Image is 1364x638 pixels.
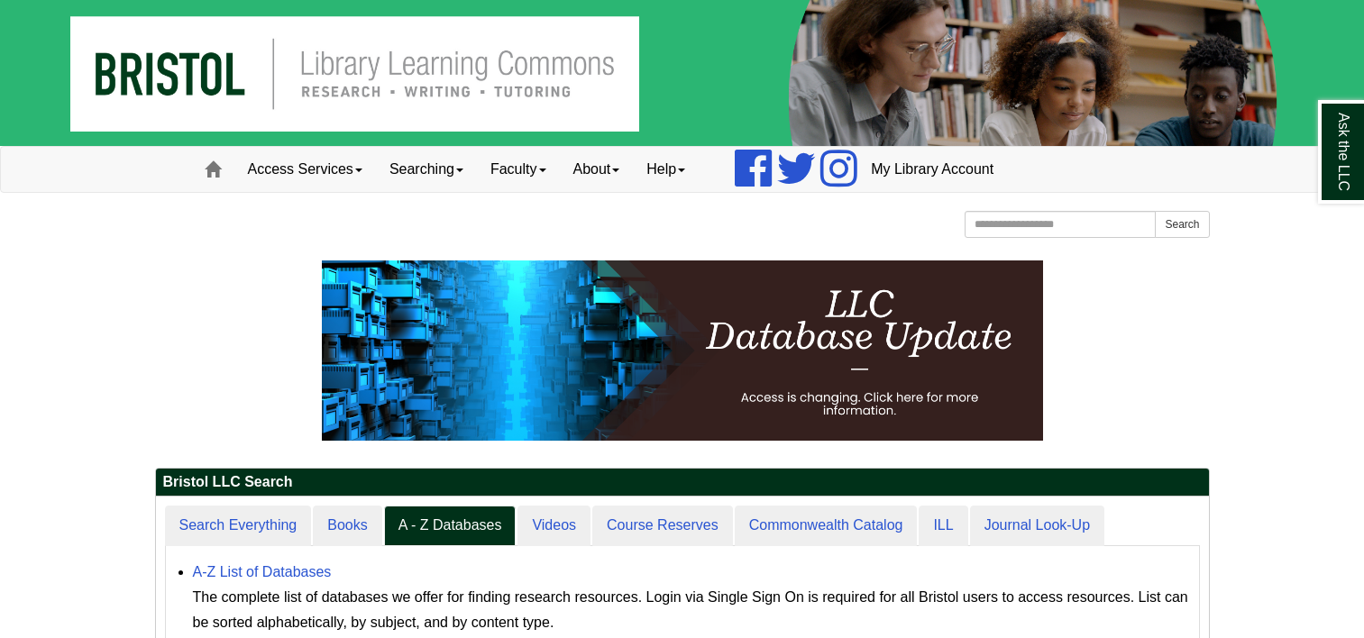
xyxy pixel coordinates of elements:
img: HTML tutorial [322,260,1043,441]
a: Course Reserves [592,506,733,546]
a: Commonwealth Catalog [735,506,918,546]
a: About [560,147,634,192]
a: My Library Account [857,147,1007,192]
a: Help [633,147,699,192]
button: Search [1155,211,1209,238]
a: Access Services [234,147,376,192]
a: Search Everything [165,506,312,546]
a: ILL [919,506,967,546]
a: Journal Look-Up [970,506,1104,546]
a: A-Z List of Databases [193,564,332,579]
div: The complete list of databases we offer for finding research resources. Login via Single Sign On ... [193,585,1190,635]
a: Books [313,506,381,546]
h2: Bristol LLC Search [156,469,1209,497]
a: Searching [376,147,477,192]
a: A - Z Databases [384,506,517,546]
a: Faculty [477,147,560,192]
a: Videos [517,506,590,546]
